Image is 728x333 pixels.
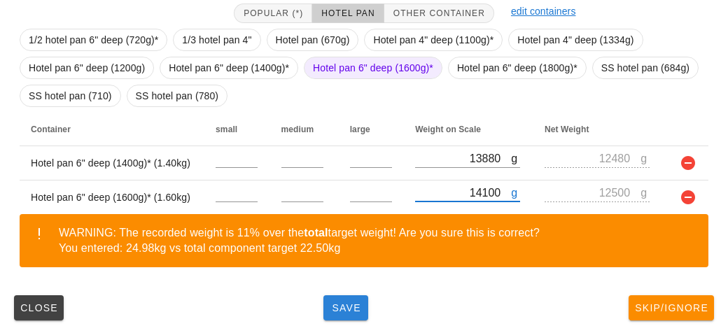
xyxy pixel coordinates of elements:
span: Hotel pan (670g) [276,29,350,50]
td: Hotel pan 6" deep (1400g)* (1.40kg) [20,146,204,180]
span: Container [31,125,71,134]
span: Hotel pan 4" deep (1334g) [517,29,633,50]
button: Save [323,295,368,320]
th: Weight on Scale: Not sorted. Activate to sort ascending. [404,113,533,146]
span: Hotel pan 6" deep (1800g)* [457,57,577,78]
span: Other Container [393,8,485,18]
th: medium: Not sorted. Activate to sort ascending. [270,113,339,146]
span: SS hotel pan (710) [29,85,112,106]
span: Popular (*) [243,8,303,18]
div: g [640,183,650,201]
th: Not sorted. Activate to sort ascending. [663,113,708,146]
span: Hotel Pan [321,8,374,18]
button: Hotel Pan [312,3,384,23]
span: Hotel pan 6" deep (1200g) [29,57,145,78]
button: Popular (*) [234,3,312,23]
b: total [304,227,328,239]
td: Hotel pan 6" deep (1600g)* (1.60kg) [20,180,204,214]
th: large: Not sorted. Activate to sort ascending. [339,113,404,146]
div: WARNING: The recorded weight is 11% over the target weight! Are you sure this is correct? You ent... [59,225,697,256]
span: SS hotel pan (684g) [601,57,689,78]
th: Container: Not sorted. Activate to sort ascending. [20,113,204,146]
span: Hotel pan 6" deep (1600g)* [313,57,433,78]
button: Close [14,295,64,320]
div: g [511,149,520,167]
span: Close [20,302,58,313]
span: medium [281,125,314,134]
div: g [511,183,520,201]
span: Hotel pan 6" deep (1400g)* [169,57,289,78]
span: Save [329,302,363,313]
span: small [216,125,237,134]
span: Skip/Ignore [634,302,708,313]
span: large [350,125,370,134]
span: Net Weight [545,125,589,134]
th: small: Not sorted. Activate to sort ascending. [204,113,269,146]
button: Skip/Ignore [629,295,714,320]
button: Other Container [384,3,494,23]
th: Net Weight: Not sorted. Activate to sort ascending. [533,113,663,146]
span: Weight on Scale [415,125,481,134]
span: 1/3 hotel pan 4" [182,29,251,50]
a: edit containers [511,6,576,17]
span: 1/2 hotel pan 6" deep (720g)* [29,29,158,50]
div: g [640,149,650,167]
span: Hotel pan 4" deep (1100g)* [373,29,493,50]
span: SS hotel pan (780) [136,85,219,106]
